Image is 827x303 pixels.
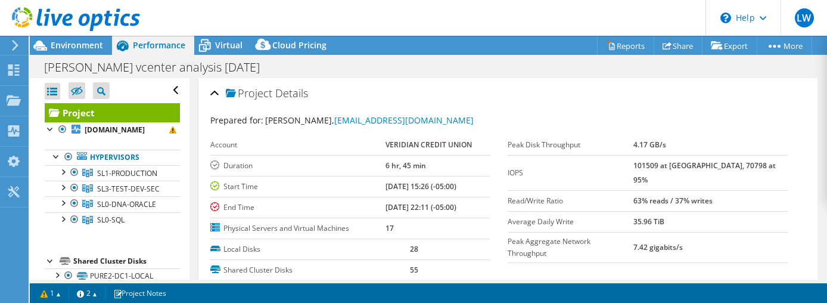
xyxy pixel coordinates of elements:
[45,212,180,228] a: SL0-SQL
[97,184,160,194] span: SL3-TEST-DEV-SEC
[105,286,175,301] a: Project Notes
[385,160,426,171] b: 6 hr, 45 min
[45,196,180,212] a: SL0-DNA-ORACLE
[265,115,474,126] span: [PERSON_NAME],
[97,168,157,178] span: SL1-PRODUCTION
[633,160,776,185] b: 101509 at [GEOGRAPHIC_DATA], 70798 at 95%
[45,103,180,122] a: Project
[45,181,180,196] a: SL3-TEST-DEV-SEC
[410,244,418,254] b: 28
[508,195,633,207] label: Read/Write Ratio
[210,160,385,172] label: Duration
[226,88,272,100] span: Project
[385,140,472,150] b: VERIDIAN CREDIT UNION
[633,140,666,150] b: 4.17 GB/s
[215,39,242,51] span: Virtual
[633,242,683,252] b: 7.42 gigabits/s
[45,165,180,181] a: SL1-PRODUCTION
[32,286,69,301] a: 1
[45,268,180,284] a: PURE2-DC1-LOCAL
[97,199,156,209] span: SL0-DNA-ORACLE
[69,286,105,301] a: 2
[795,8,814,27] span: LW
[45,122,180,138] a: [DOMAIN_NAME]
[654,36,702,55] a: Share
[210,115,263,126] label: Prepared for:
[385,202,456,212] b: [DATE] 22:11 (-05:00)
[97,215,125,225] span: SL0-SQL
[210,202,385,214] label: End Time
[45,150,180,165] a: Hypervisors
[508,216,633,228] label: Average Daily Write
[39,61,278,74] h1: [PERSON_NAME] vcenter analysis [DATE]
[85,125,145,135] b: [DOMAIN_NAME]
[275,86,308,100] span: Details
[272,39,327,51] span: Cloud Pricing
[73,254,180,268] div: Shared Cluster Disks
[210,139,385,151] label: Account
[210,222,385,234] label: Physical Servers and Virtual Machines
[210,264,411,276] label: Shared Cluster Disks
[633,196,713,206] b: 63% reads / 37% writes
[508,167,633,179] label: IOPS
[210,243,411,255] label: Local Disks
[720,13,731,23] svg: \n
[334,115,474,126] a: [EMAIL_ADDRESS][DOMAIN_NAME]
[410,265,418,275] b: 55
[508,236,633,259] label: Peak Aggregate Network Throughput
[385,181,456,191] b: [DATE] 15:26 (-05:00)
[757,36,812,55] a: More
[597,36,654,55] a: Reports
[51,39,103,51] span: Environment
[702,36,757,55] a: Export
[385,223,394,233] b: 17
[508,139,633,151] label: Peak Disk Throughput
[210,181,385,193] label: Start Time
[633,217,664,227] b: 35.96 TiB
[133,39,185,51] span: Performance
